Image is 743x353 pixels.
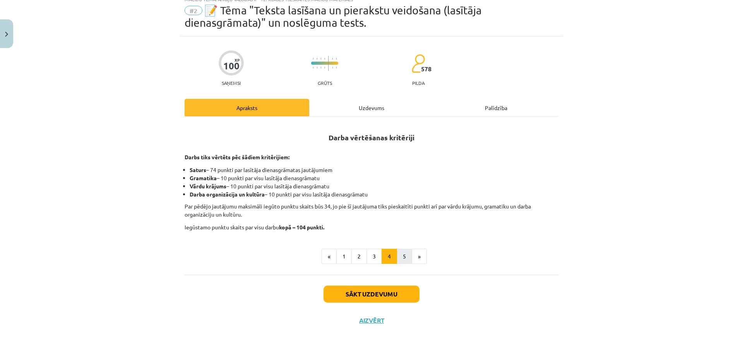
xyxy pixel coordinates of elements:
strong: Saturs [190,166,206,173]
strong: Gramatika [190,174,217,181]
nav: Page navigation example [185,249,558,264]
strong: Vārdu krājums [190,183,226,189]
img: icon-short-line-57e1e144782c952c97e751825c79c345078a6d821885a25fce030b3d8c18986b.svg [320,58,321,60]
img: icon-short-line-57e1e144782c952c97e751825c79c345078a6d821885a25fce030b3d8c18986b.svg [324,67,325,69]
button: 3 [366,249,382,264]
img: icon-short-line-57e1e144782c952c97e751825c79c345078a6d821885a25fce030b3d8c18986b.svg [324,58,325,60]
button: 5 [397,249,412,264]
li: – 10 punkti par visu lasītāja dienasgrāmatu [190,174,558,182]
button: Sākt uzdevumu [324,286,419,303]
strong: Darba organizācija un kultūra [190,191,265,198]
p: Saņemsi [219,80,244,86]
button: 4 [382,249,397,264]
strong: kopā – 104 punkti. [279,224,324,231]
button: « [322,249,337,264]
button: » [412,249,427,264]
span: 578 [421,65,431,72]
img: icon-short-line-57e1e144782c952c97e751825c79c345078a6d821885a25fce030b3d8c18986b.svg [332,58,333,60]
img: icon-long-line-d9ea69661e0d244f92f715978eff75569469978d946b2353a9bb055b3ed8787d.svg [328,56,329,71]
div: 100 [223,60,240,71]
button: 1 [336,249,352,264]
span: XP [235,58,240,62]
p: Iegūstamo punktu skaits par visu darbu [185,223,558,231]
button: 2 [351,249,367,264]
strong: Darbs tiks vērtēts pēc šādiem kritērijiem: [185,153,289,160]
img: icon-short-line-57e1e144782c952c97e751825c79c345078a6d821885a25fce030b3d8c18986b.svg [332,67,333,69]
li: – 10 punkti par visu lasītāja dienasgrāmatu [190,182,558,190]
span: 📝 Tēma "Teksta lasīšana un pierakstu veidošana (lasītāja dienasgrāmata)" un noslēguma tests. [185,4,482,29]
li: – 10 punkti par visu lasītāja dienasgrāmatu [190,190,558,198]
img: icon-short-line-57e1e144782c952c97e751825c79c345078a6d821885a25fce030b3d8c18986b.svg [336,58,337,60]
div: Uzdevums [309,99,434,116]
p: Par pēdējo jautājumu maksimāli iegūto punktu skaits būs 34, jo pie šī jautājuma tiks pieskaitīti ... [185,202,558,219]
p: pilda [412,80,425,86]
p: Grūts [318,80,332,86]
img: students-c634bb4e5e11cddfef0936a35e636f08e4e9abd3cc4e673bd6f9a4125e45ecb1.svg [411,54,425,73]
button: Aizvērt [357,317,386,324]
span: #2 [185,6,202,15]
img: icon-short-line-57e1e144782c952c97e751825c79c345078a6d821885a25fce030b3d8c18986b.svg [320,67,321,69]
strong: Darba vērtēšanas kritēriji [329,133,414,142]
li: – 74 punkti par lasītāja dienasgrāmatas jautājumiem [190,166,558,174]
img: icon-close-lesson-0947bae3869378f0d4975bcd49f059093ad1ed9edebbc8119c70593378902aed.svg [5,32,8,37]
div: Apraksts [185,99,309,116]
div: Palīdzība [434,99,558,116]
img: icon-short-line-57e1e144782c952c97e751825c79c345078a6d821885a25fce030b3d8c18986b.svg [336,67,337,69]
